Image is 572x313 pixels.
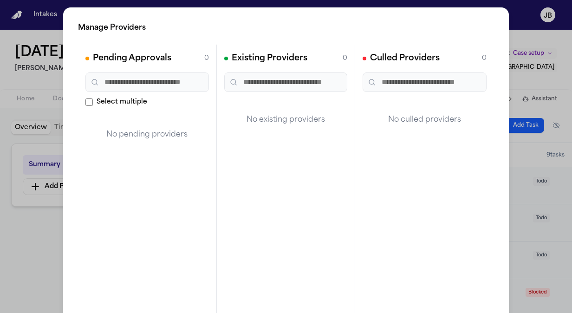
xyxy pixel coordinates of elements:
[78,22,494,33] h2: Manage Providers
[370,52,440,65] h2: Culled Providers
[204,54,209,63] span: 0
[363,99,487,140] div: No culled providers
[482,54,487,63] span: 0
[97,98,147,107] span: Select multiple
[224,99,348,140] div: No existing providers
[93,52,171,65] h2: Pending Approvals
[85,98,93,106] input: Select multiple
[85,114,209,155] div: No pending providers
[232,52,307,65] h2: Existing Providers
[343,54,347,63] span: 0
